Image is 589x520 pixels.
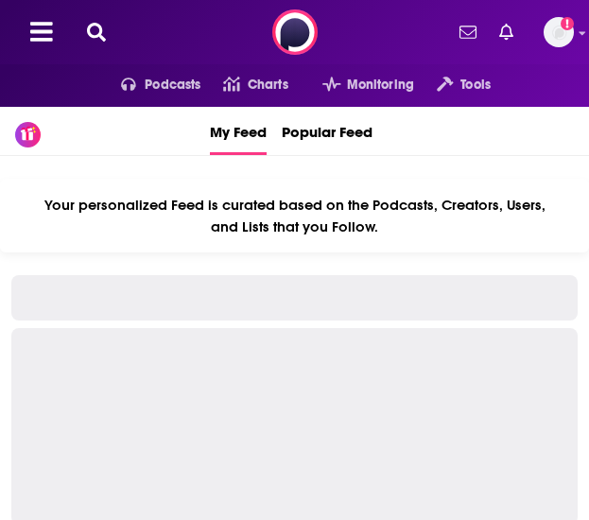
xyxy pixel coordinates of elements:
[347,72,414,98] span: Monitoring
[210,111,267,152] span: My Feed
[414,70,491,100] button: open menu
[200,70,287,100] a: Charts
[272,9,318,55] img: Podchaser - Follow, Share and Rate Podcasts
[282,111,372,152] span: Popular Feed
[248,72,288,98] span: Charts
[145,72,200,98] span: Podcasts
[300,70,414,100] button: open menu
[544,17,574,47] a: Logged in as SimonElement
[561,17,574,30] svg: Add a profile image
[210,107,267,155] a: My Feed
[460,72,491,98] span: Tools
[282,107,372,155] a: Popular Feed
[492,16,521,48] a: Show notifications dropdown
[98,70,201,100] button: open menu
[544,17,574,47] img: User Profile
[452,16,484,48] a: Show notifications dropdown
